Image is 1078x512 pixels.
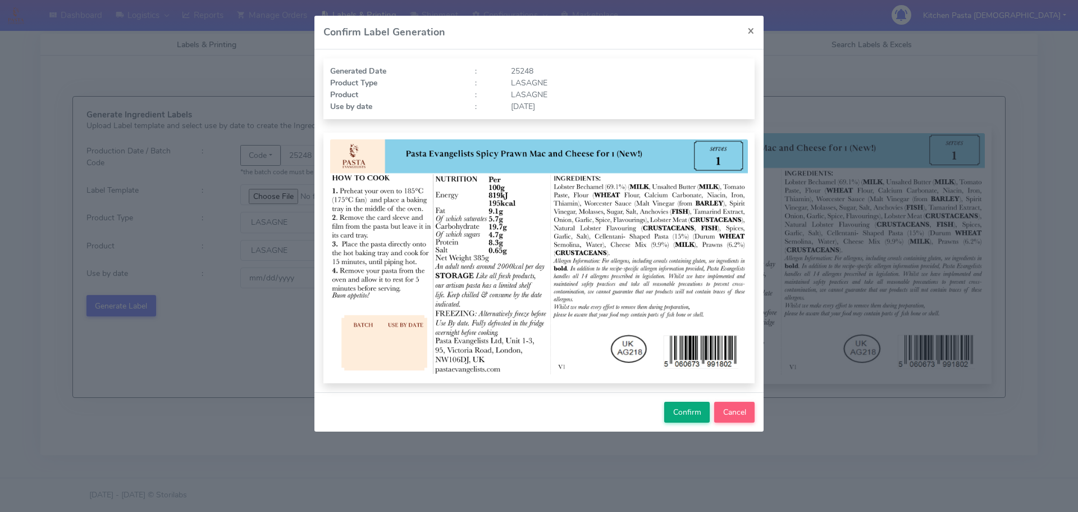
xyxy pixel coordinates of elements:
[330,66,386,76] strong: Generated Date
[330,89,358,100] strong: Product
[503,77,756,89] div: LASAGNE
[747,22,755,38] span: ×
[323,25,445,40] h4: Confirm Label Generation
[467,89,503,101] div: :
[330,139,748,377] img: Label Preview
[330,78,377,88] strong: Product Type
[467,101,503,112] div: :
[714,402,755,423] button: Cancel
[503,89,756,101] div: LASAGNE
[503,101,756,112] div: [DATE]
[467,65,503,77] div: :
[467,77,503,89] div: :
[673,407,701,418] span: Confirm
[738,16,764,46] button: Close
[330,101,372,112] strong: Use by date
[503,65,756,77] div: 25248
[664,402,710,423] button: Confirm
